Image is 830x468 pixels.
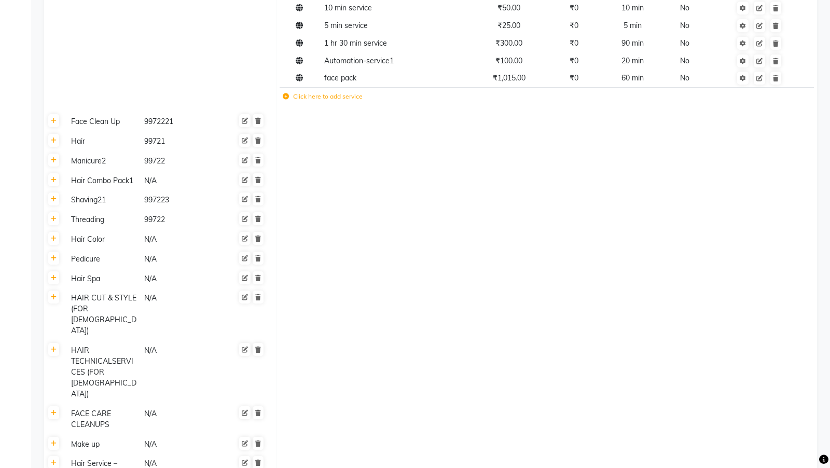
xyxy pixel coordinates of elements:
div: N/A [143,253,215,266]
span: ₹100.00 [495,56,522,65]
div: Make up [67,438,139,451]
span: 5 min service [324,21,368,30]
div: N/A [143,438,215,451]
span: 10 min [621,3,644,12]
div: N/A [143,174,215,187]
div: 9972221 [143,115,215,128]
div: Threading [67,213,139,226]
span: Automation-service1 [324,56,394,65]
div: 99721 [143,135,215,148]
div: N/A [143,272,215,285]
span: ₹0 [570,38,578,48]
span: ₹0 [570,21,578,30]
span: ₹0 [570,56,578,65]
div: 99722 [143,213,215,226]
div: Face Clean Up [67,115,139,128]
label: Click here to add service [283,92,363,101]
span: 10 min service [324,3,372,12]
div: Manicure2 [67,155,139,168]
span: ₹25.00 [497,21,520,30]
span: 5 min [624,21,642,30]
span: No [680,38,689,48]
div: Hair [67,135,139,148]
span: ₹300.00 [495,38,522,48]
div: FACE CARE CLEANUPS [67,407,139,431]
span: ₹0 [570,3,578,12]
span: 1 hr 30 min service [324,38,387,48]
div: N/A [143,344,215,401]
span: 60 min [621,73,644,82]
div: HAIR TECHNICALSERVICES (FOR [DEMOGRAPHIC_DATA]) [67,344,139,401]
div: Hair Spa [67,272,139,285]
div: N/A [143,233,215,246]
span: No [680,21,689,30]
span: No [680,56,689,65]
div: N/A [143,292,215,337]
div: Pedicure [67,253,139,266]
div: HAIR CUT & STYLE (FOR [DEMOGRAPHIC_DATA]) [67,292,139,337]
span: No [680,73,689,82]
div: 99722 [143,155,215,168]
span: 20 min [621,56,644,65]
div: Hair Combo Pack1 [67,174,139,187]
div: 997223 [143,194,215,207]
span: ₹1,015.00 [493,73,525,82]
span: No [680,3,689,12]
span: ₹0 [570,73,578,82]
div: Shaving21 [67,194,139,207]
span: face pack [324,73,356,82]
div: N/A [143,407,215,431]
span: ₹50.00 [497,3,520,12]
span: 90 min [621,38,644,48]
div: Hair Color [67,233,139,246]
